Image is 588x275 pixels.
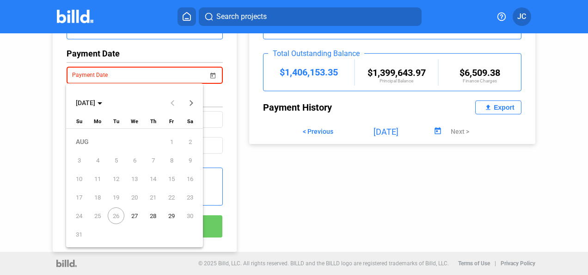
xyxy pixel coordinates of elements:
span: 15 [163,170,180,187]
span: Fr [169,119,174,125]
span: 18 [89,189,106,206]
span: 4 [89,152,106,169]
button: August 7, 2025 [144,151,162,169]
button: August 28, 2025 [144,206,162,225]
span: 6 [126,152,143,169]
span: Su [76,119,82,125]
button: Choose month and year [72,94,106,111]
span: 24 [71,207,87,224]
button: August 29, 2025 [162,206,181,225]
button: Next month [182,94,201,112]
span: 26 [108,207,124,224]
span: 29 [163,207,180,224]
button: August 6, 2025 [125,151,144,169]
span: 17 [71,189,87,206]
span: 9 [182,152,198,169]
span: 22 [163,189,180,206]
button: August 15, 2025 [162,169,181,188]
button: August 12, 2025 [107,169,125,188]
button: August 9, 2025 [181,151,199,169]
span: Tu [113,119,119,125]
button: August 2, 2025 [181,132,199,151]
span: 30 [182,207,198,224]
span: 14 [145,170,161,187]
button: August 17, 2025 [70,188,88,206]
span: 7 [145,152,161,169]
span: 25 [89,207,106,224]
span: 28 [145,207,161,224]
span: 8 [163,152,180,169]
span: 5 [108,152,124,169]
button: August 14, 2025 [144,169,162,188]
span: Th [150,119,156,125]
span: Mo [94,119,101,125]
span: 1 [163,133,180,150]
button: August 13, 2025 [125,169,144,188]
button: August 19, 2025 [107,188,125,206]
button: August 26, 2025 [107,206,125,225]
span: Sa [187,119,193,125]
button: August 8, 2025 [162,151,181,169]
span: 2 [182,133,198,150]
button: August 1, 2025 [162,132,181,151]
span: 13 [126,170,143,187]
span: [DATE] [76,99,95,106]
span: 31 [71,226,87,243]
td: AUG [70,132,162,151]
span: 11 [89,170,106,187]
span: 21 [145,189,161,206]
button: August 20, 2025 [125,188,144,206]
span: 10 [71,170,87,187]
button: August 16, 2025 [181,169,199,188]
button: August 25, 2025 [88,206,107,225]
span: 3 [71,152,87,169]
button: August 10, 2025 [70,169,88,188]
span: We [131,119,138,125]
span: 20 [126,189,143,206]
button: August 31, 2025 [70,225,88,244]
button: August 24, 2025 [70,206,88,225]
button: August 4, 2025 [88,151,107,169]
span: 19 [108,189,124,206]
button: August 30, 2025 [181,206,199,225]
button: August 18, 2025 [88,188,107,206]
button: August 22, 2025 [162,188,181,206]
button: August 5, 2025 [107,151,125,169]
button: August 3, 2025 [70,151,88,169]
button: August 11, 2025 [88,169,107,188]
button: August 27, 2025 [125,206,144,225]
button: August 21, 2025 [144,188,162,206]
span: 16 [182,170,198,187]
span: 23 [182,189,198,206]
span: 27 [126,207,143,224]
button: August 23, 2025 [181,188,199,206]
span: 12 [108,170,124,187]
